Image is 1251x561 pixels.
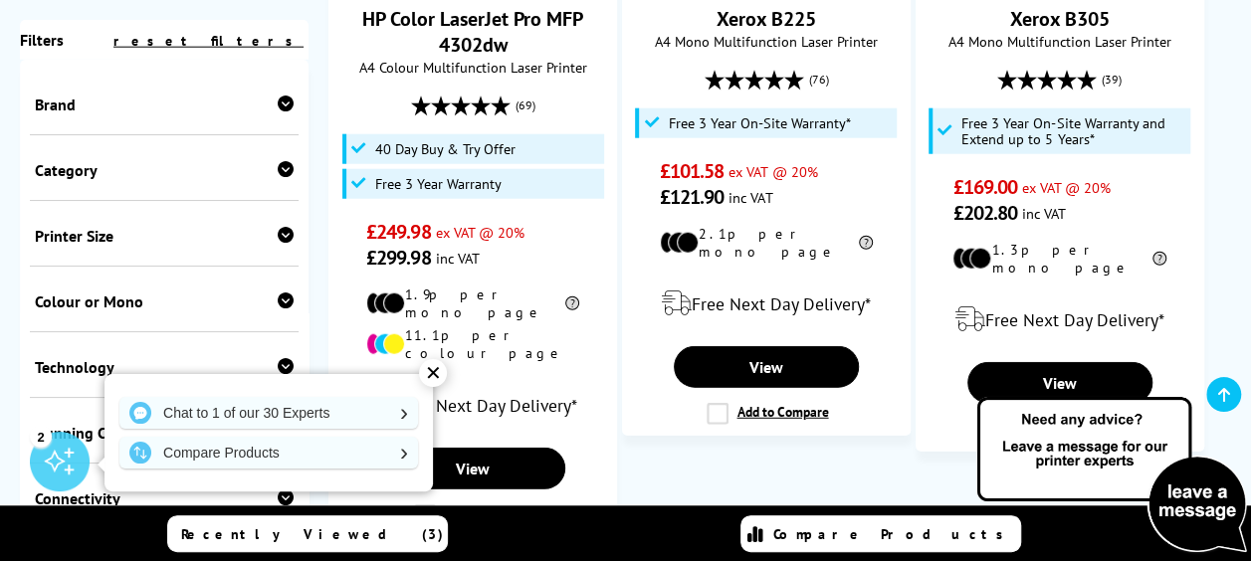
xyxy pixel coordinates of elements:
[1022,204,1066,223] span: inc VAT
[1010,6,1110,32] a: Xerox B305
[35,488,294,508] div: Connectivity
[375,176,502,192] span: Free 3 Year Warranty
[380,448,565,489] a: View
[366,219,431,245] span: £249.98
[967,362,1152,404] a: View
[375,141,516,157] span: 40 Day Buy & Try Offer
[773,525,1014,543] span: Compare Products
[362,6,583,58] a: HP Color LaserJet Pro MFP 4302dw
[660,225,874,261] li: 2.1p per mono page
[952,174,1017,200] span: £169.00
[436,223,524,242] span: ex VAT @ 20%
[952,241,1166,277] li: 1.3p per mono page
[516,87,535,124] span: (69)
[729,162,817,181] span: ex VAT @ 20%
[668,115,850,131] span: Free 3 Year On-Site Warranty*
[717,6,816,32] a: Xerox B225
[419,359,447,387] div: ✕
[436,249,480,268] span: inc VAT
[35,160,294,180] div: Category
[952,200,1017,226] span: £202.80
[113,32,304,50] a: reset filters
[366,285,580,321] li: 1.9p per mono page
[633,276,900,331] div: modal_delivery
[119,397,418,429] a: Chat to 1 of our 30 Experts
[961,115,1185,147] span: Free 3 Year On-Site Warranty and Extend up to 5 Years*
[927,32,1193,51] span: A4 Mono Multifunction Laser Printer
[366,245,431,271] span: £299.98
[729,188,772,207] span: inc VAT
[927,291,1193,347] div: modal_delivery
[35,357,294,377] div: Technology
[972,394,1251,557] img: Open Live Chat window
[660,184,725,210] span: £121.90
[35,291,294,311] div: Colour or Mono
[167,515,448,552] a: Recently Viewed (3)
[20,30,64,50] span: Filters
[35,226,294,246] div: Printer Size
[30,425,52,447] div: 2
[660,158,725,184] span: £101.58
[181,525,444,543] span: Recently Viewed (3)
[35,94,294,114] div: Brand
[339,377,606,433] div: modal_delivery
[674,346,859,388] a: View
[339,58,606,77] span: A4 Colour Multifunction Laser Printer
[35,423,294,443] div: Running Costs
[707,403,828,425] label: Add to Compare
[808,61,828,98] span: (76)
[633,32,900,51] span: A4 Mono Multifunction Laser Printer
[366,326,580,362] li: 11.1p per colour page
[119,437,418,468] a: Compare Products
[1022,178,1111,197] span: ex VAT @ 20%
[1102,61,1122,98] span: (39)
[740,515,1021,552] a: Compare Products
